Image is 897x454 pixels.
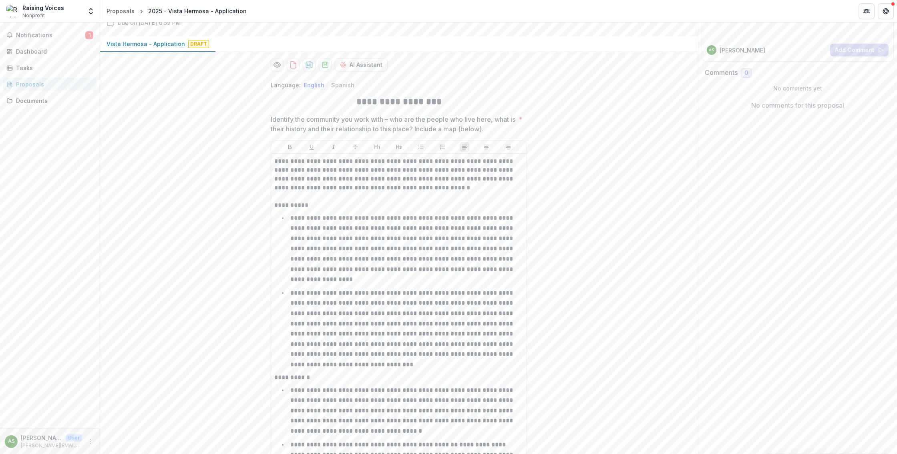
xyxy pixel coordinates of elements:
a: Dashboard [3,45,97,58]
nav: breadcrumb [103,5,250,17]
button: More [85,437,95,446]
span: 1 [85,31,93,39]
div: Tasks [16,64,90,72]
div: Proposals [107,7,135,15]
a: Proposals [3,78,97,91]
span: Nonprofit [22,12,45,19]
h2: Comments [705,69,738,76]
button: Get Help [878,3,894,19]
a: Proposals [103,5,138,17]
button: Open entity switcher [85,3,97,19]
div: Documents [16,96,90,105]
p: Vista Hermosa - Application [107,40,185,48]
p: Identify the community you work with – who are the people who live here, what is their history an... [271,115,515,134]
div: Raising Voices [22,4,64,12]
button: Ordered List [438,142,447,152]
button: Spanish [331,82,354,88]
button: Align Left [460,142,469,152]
a: Documents [3,94,97,107]
span: 0 [744,70,748,76]
button: download-proposal [303,58,316,71]
div: 2025 - Vista Hermosa - Application [148,7,247,15]
div: Ana-María Sosa [709,48,714,52]
p: [PERSON_NAME][EMAIL_ADDRESS][DOMAIN_NAME] [21,442,82,449]
button: Bullet List [416,142,426,152]
div: Dashboard [16,47,90,56]
a: Tasks [3,61,97,74]
p: [PERSON_NAME] [720,46,765,54]
button: Align Center [481,142,491,152]
button: Strike [350,142,360,152]
p: Language: [271,81,301,89]
span: Notifications [16,32,85,39]
div: Ana-María Sosa [8,439,15,444]
button: Bold [285,142,295,152]
button: Partners [859,3,875,19]
button: Heading 1 [372,142,382,152]
button: Heading 2 [394,142,404,152]
div: Proposals [16,80,90,88]
button: AI Assistant [335,58,388,71]
p: No comments yet [705,84,891,92]
button: download-proposal [319,58,332,71]
button: download-proposal [287,58,300,71]
button: Align Right [503,142,513,152]
button: Notifications1 [3,29,97,42]
button: Underline [307,142,316,152]
button: English [304,82,324,88]
button: Preview 73927320-cdd7-45d0-a4e5-17e05c0f15ef-0.pdf [271,58,284,71]
p: Due on [DATE] 6:59 PM [118,18,181,27]
p: No comments for this proposal [751,100,844,110]
span: Draft [188,40,209,48]
p: User [66,434,82,442]
p: [PERSON_NAME] [21,434,62,442]
button: Italicize [329,142,338,152]
button: Add Comment [830,44,889,56]
img: Raising Voices [6,5,19,18]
